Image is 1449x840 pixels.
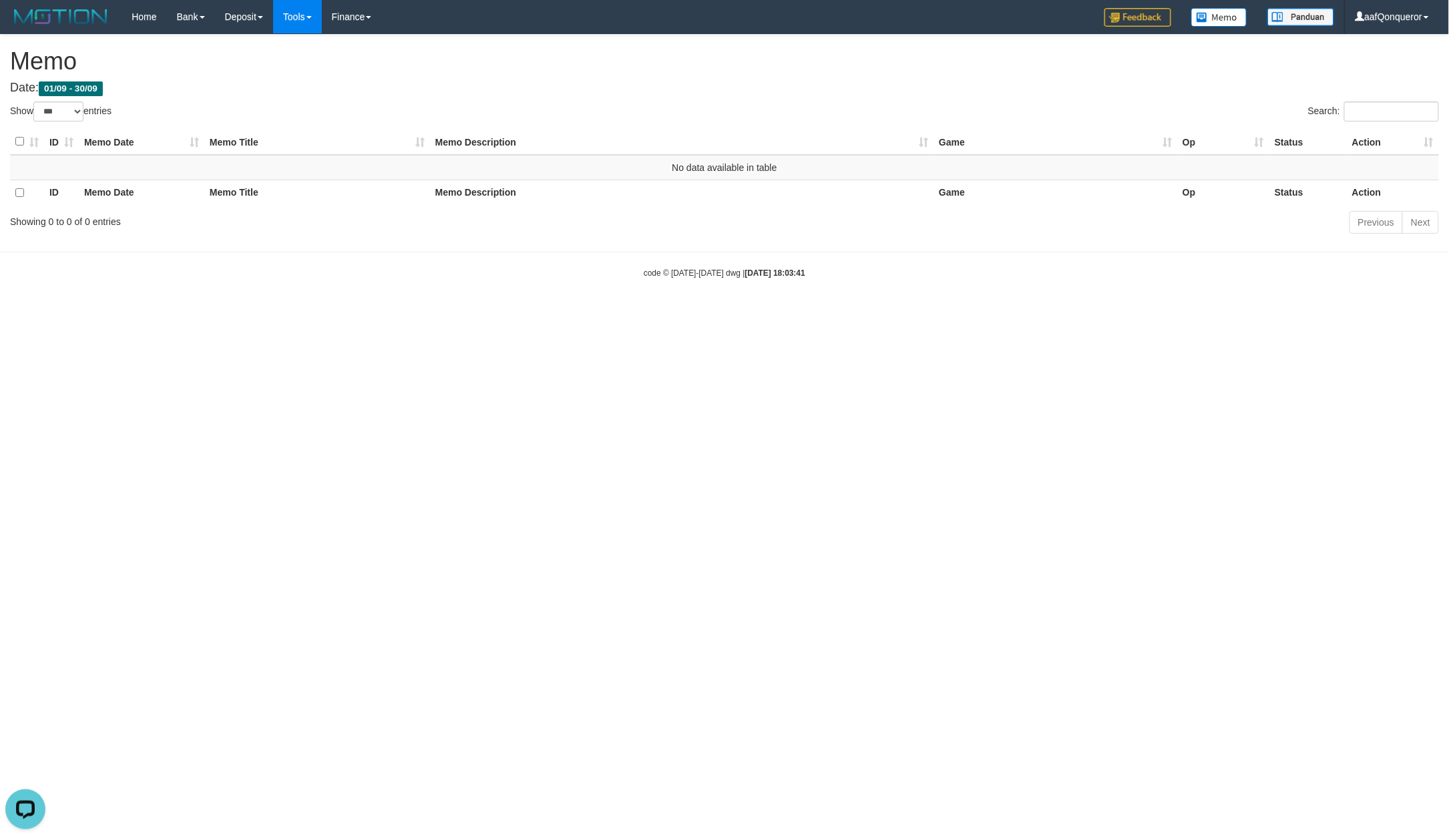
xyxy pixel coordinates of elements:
th: Op [1177,180,1269,206]
span: 01/09 - 30/09 [39,81,103,96]
th: Memo Date: activate to sort column ascending [79,129,204,155]
img: panduan.png [1267,8,1334,26]
h4: Date: [10,81,1439,95]
th: Memo Description [430,180,934,206]
div: Showing 0 to 0 of 0 entries [10,210,594,228]
th: ID [44,180,79,206]
th: Action [1347,180,1439,206]
th: : activate to sort column ascending [10,129,44,155]
a: Previous [1350,211,1403,234]
th: Status [1269,180,1347,206]
img: Feedback.jpg [1104,8,1171,27]
label: Show entries [10,101,112,122]
input: Search: [1344,101,1439,122]
button: Open LiveChat chat widget [5,5,45,45]
th: Op: activate to sort column ascending [1177,129,1269,155]
th: Memo Description: activate to sort column ascending [430,129,934,155]
th: Memo Title: activate to sort column ascending [204,129,430,155]
th: Status [1269,129,1347,155]
label: Search: [1308,101,1439,122]
img: MOTION_logo.png [10,7,112,27]
th: Game [934,180,1177,206]
h1: Memo [10,48,1439,75]
th: Memo Title [204,180,430,206]
small: code © [DATE]-[DATE] dwg | [644,268,805,278]
strong: [DATE] 18:03:41 [745,268,805,278]
th: ID: activate to sort column ascending [44,129,79,155]
a: Next [1402,211,1439,234]
img: Button%20Memo.svg [1191,8,1247,27]
th: Game: activate to sort column ascending [934,129,1177,155]
th: Memo Date [79,180,204,206]
select: Showentries [33,101,83,122]
td: No data available in table [10,155,1439,180]
th: Action: activate to sort column ascending [1347,129,1439,155]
